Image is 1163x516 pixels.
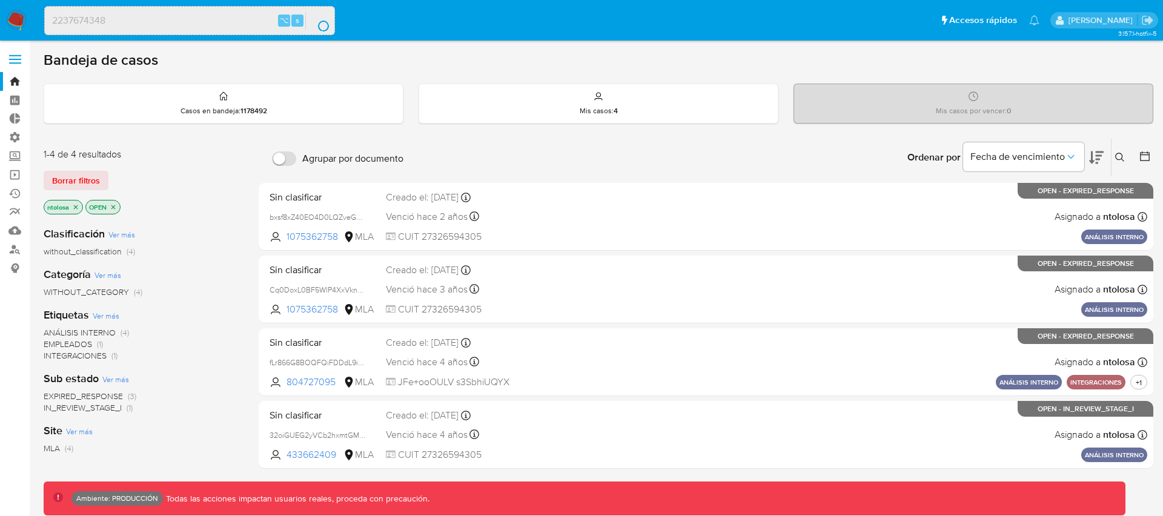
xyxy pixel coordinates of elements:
p: nicolas.tolosa@mercadolibre.com [1069,15,1137,26]
button: search-icon [305,12,330,29]
p: Todas las acciones impactan usuarios reales, proceda con precaución. [163,493,429,504]
span: ⌥ [280,15,289,26]
span: Accesos rápidos [949,14,1017,27]
input: Buscar usuario o caso... [45,13,334,28]
p: Ambiente: PRODUCCIÓN [76,496,158,501]
span: s [296,15,299,26]
a: Salir [1141,14,1154,27]
a: Notificaciones [1029,15,1039,25]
